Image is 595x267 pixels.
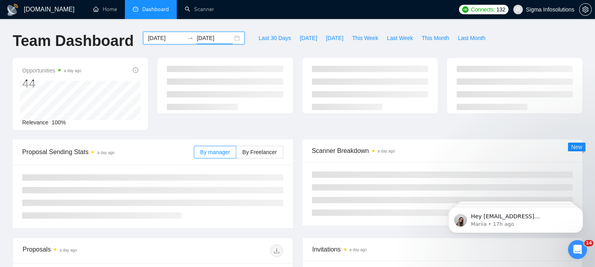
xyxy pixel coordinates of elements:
[496,5,505,14] span: 132
[6,4,19,16] img: logo
[187,35,193,41] span: to
[350,248,367,252] time: a day ago
[22,66,81,75] span: Opportunities
[417,32,453,44] button: This Month
[22,147,194,157] span: Proposal Sending Stats
[458,34,485,42] span: Last Month
[295,32,321,44] button: [DATE]
[200,149,230,155] span: By manager
[579,3,592,16] button: setting
[348,32,383,44] button: This Week
[258,34,291,42] span: Last 30 Days
[22,76,81,91] div: 44
[312,146,573,156] span: Scanner Breakdown
[187,35,193,41] span: swap-right
[579,6,592,13] a: setting
[142,6,169,13] span: Dashboard
[352,34,378,42] span: This Week
[23,244,153,257] div: Proposals
[52,119,66,126] span: 100%
[422,34,449,42] span: This Month
[326,34,343,42] span: [DATE]
[133,6,138,12] span: dashboard
[383,32,417,44] button: Last Week
[97,151,115,155] time: a day ago
[321,32,348,44] button: [DATE]
[387,34,413,42] span: Last Week
[312,244,573,254] span: Invitations
[580,6,591,13] span: setting
[471,5,495,14] span: Connects:
[571,144,582,150] span: New
[185,6,214,13] a: searchScanner
[584,240,593,246] span: 14
[568,240,587,259] iframe: Intercom live chat
[148,34,184,42] input: Start date
[93,6,117,13] a: homeHome
[59,248,77,252] time: a day ago
[254,32,295,44] button: Last 30 Days
[378,149,395,153] time: a day ago
[64,69,81,73] time: a day ago
[300,34,317,42] span: [DATE]
[436,190,595,246] iframe: Intercom notifications message
[515,7,521,12] span: user
[22,119,48,126] span: Relevance
[197,34,233,42] input: End date
[462,6,469,13] img: upwork-logo.png
[13,32,134,50] h1: Team Dashboard
[133,67,138,73] span: info-circle
[242,149,277,155] span: By Freelancer
[453,32,490,44] button: Last Month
